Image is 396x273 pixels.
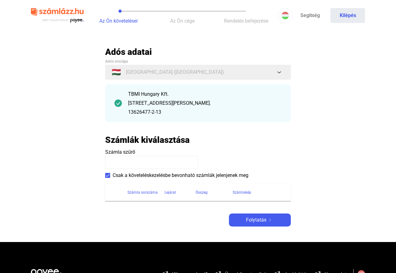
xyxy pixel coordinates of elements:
button: 🇭🇺[GEOGRAPHIC_DATA] ([GEOGRAPHIC_DATA]) [105,65,291,80]
div: [STREET_ADDRESS][PERSON_NAME]. [128,99,282,107]
img: arrow-right-white [266,218,274,222]
span: 🇭🇺 [112,68,121,76]
div: TBMI Hungary Kft. [128,90,282,98]
div: Számla sorszáma [127,189,165,196]
img: szamlazzhu-logo [31,6,84,26]
div: Összeg [196,189,208,196]
span: Az Ön követelései [99,18,138,24]
span: Folytatás [246,216,266,224]
div: Számlakép [233,189,283,196]
h2: Számlák kiválasztása [105,134,190,145]
button: HU [278,8,293,23]
span: Adós országa [105,59,128,64]
a: Segítség [293,8,327,23]
span: Rendelés befejezése [224,18,268,24]
button: Folytatásarrow-right-white [229,214,291,227]
div: Számla sorszáma [127,189,158,196]
img: HU [282,12,289,19]
span: Csak a követeléskezelésbe bevonható számlák jelenjenek meg [113,172,248,179]
div: Lejárat [165,189,176,196]
img: checkmark-darker-green-circle [114,99,122,107]
span: [GEOGRAPHIC_DATA] ([GEOGRAPHIC_DATA]) [126,68,224,76]
h2: Adós adatai [105,46,291,57]
button: Kilépés [330,8,365,23]
div: Összeg [196,189,233,196]
div: Lejárat [165,189,196,196]
div: Számlakép [233,189,251,196]
span: Az Ön cége [170,18,195,24]
span: Számla szűrő [105,149,135,155]
div: 13626477-2-13 [128,108,282,116]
